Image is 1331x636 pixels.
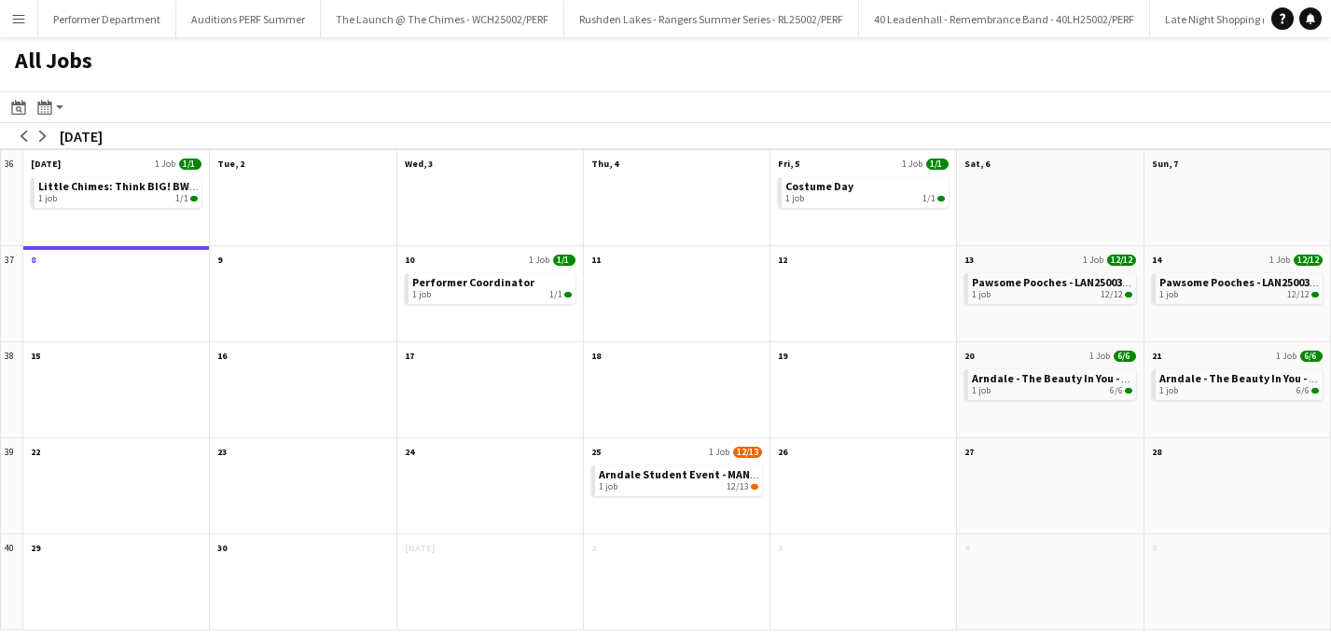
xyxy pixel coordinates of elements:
a: Pawsome Pooches - LAN25003/PERF1 job12/12 [972,273,1131,300]
span: 1 Job [1083,254,1103,266]
div: 40 [1,534,23,630]
div: 37 [1,246,23,342]
a: Costume Day1 job1/1 [785,177,945,204]
span: 1/1 [179,159,201,170]
span: 1 Job [155,158,175,170]
span: Wed, 3 [405,158,433,170]
div: [DATE] [60,127,103,145]
span: 6/6 [1110,385,1123,396]
button: The Launch @ The Chimes - WCH25002/PERF [321,1,564,37]
span: 12/12 [1101,289,1123,300]
span: 12 [778,254,787,266]
span: Fri, 5 [778,158,799,170]
span: 1 Job [1089,350,1110,362]
span: 17 [405,350,414,362]
span: 1 job [972,385,991,396]
span: 1/1 [553,255,575,266]
span: 3 [778,542,783,554]
span: 24 [405,446,414,458]
span: 1/1 [564,292,572,297]
span: 26 [778,446,787,458]
span: Little Chimes: Think BIG! BWCH25003/PERF [38,179,260,193]
span: 25 [591,446,601,458]
span: 12/12 [1294,255,1323,266]
span: 1/1 [937,196,945,201]
span: 1/1 [175,193,188,204]
span: 30 [217,542,227,554]
a: Pawsome Pooches - LAN25003/PERF1 job12/12 [1159,273,1319,300]
span: 11 [591,254,601,266]
button: 40 Leadenhall - Remembrance Band - 40LH25002/PERF [859,1,1150,37]
span: 1/1 [549,289,562,300]
span: 23 [217,446,227,458]
span: 12/13 [727,481,749,492]
span: 10 [405,254,414,266]
span: 1 job [972,289,991,300]
span: 6/6 [1125,388,1132,394]
span: 1/1 [190,196,198,201]
span: 18 [591,350,601,362]
button: Rushden Lakes - Rangers Summer Series - RL25002/PERF [564,1,859,37]
span: 1 Job [529,254,549,266]
span: 29 [31,542,40,554]
span: [DATE] [405,542,435,554]
span: 12/12 [1287,289,1310,300]
span: 1/1 [926,159,949,170]
span: 19 [778,350,787,362]
span: 20 [964,350,974,362]
a: Little Chimes: Think BIG! BWCH25003/PERF1 job1/1 [38,177,198,204]
span: 1 job [38,193,57,204]
span: 15 [31,350,40,362]
span: 6/6 [1311,388,1319,394]
a: Arndale Student Event - MAN25007/PERF1 job12/13 [599,465,758,492]
span: 1 job [785,193,804,204]
span: Sun, 7 [1152,158,1178,170]
span: 1 Job [709,446,729,458]
span: 1 Job [1276,350,1296,362]
span: Costume Day [785,179,853,193]
span: 1 Job [1269,254,1290,266]
span: 1 Job [902,158,922,170]
span: 16 [217,350,227,362]
span: 6/6 [1296,385,1310,396]
div: 38 [1,342,23,438]
div: 39 [1,438,23,534]
span: 22 [31,446,40,458]
span: Pawsome Pooches - LAN25003/PERF [972,275,1151,289]
button: Auditions PERF Summer [176,1,321,37]
span: 8 [31,254,35,266]
span: [DATE] [31,158,61,170]
span: Tue, 2 [217,158,244,170]
span: 12/13 [751,484,758,490]
span: 1/1 [922,193,936,204]
span: 12/12 [1125,292,1132,297]
span: 6/6 [1300,351,1323,362]
span: 1 job [599,481,617,492]
span: 1 job [1159,289,1178,300]
span: 27 [964,446,974,458]
span: 4 [964,542,969,554]
span: Arndale Student Event - MAN25007/PERF [599,467,807,481]
span: 12/12 [1311,292,1319,297]
span: 2 [591,542,596,554]
span: 1 job [1159,385,1178,396]
span: 12/12 [1107,255,1136,266]
a: Arndale - The Beauty In You - MAN25006/PERF1 job6/6 [1159,369,1319,396]
button: Performer Department [38,1,176,37]
a: Arndale - The Beauty In You - MAN25006/PERF1 job6/6 [972,369,1131,396]
span: Performer Coordinator [412,275,534,289]
span: 6/6 [1114,351,1136,362]
span: 9 [217,254,222,266]
span: 28 [1152,446,1161,458]
a: Performer Coordinator1 job1/1 [412,273,572,300]
div: 36 [1,150,23,246]
span: 13 [964,254,974,266]
span: 1 job [412,289,431,300]
span: 14 [1152,254,1161,266]
span: 12/13 [733,447,762,458]
span: 21 [1152,350,1161,362]
span: 5 [1152,542,1157,554]
span: Thu, 4 [591,158,618,170]
span: Sat, 6 [964,158,990,170]
span: Arndale - The Beauty In You - MAN25006/PERF [972,371,1200,385]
